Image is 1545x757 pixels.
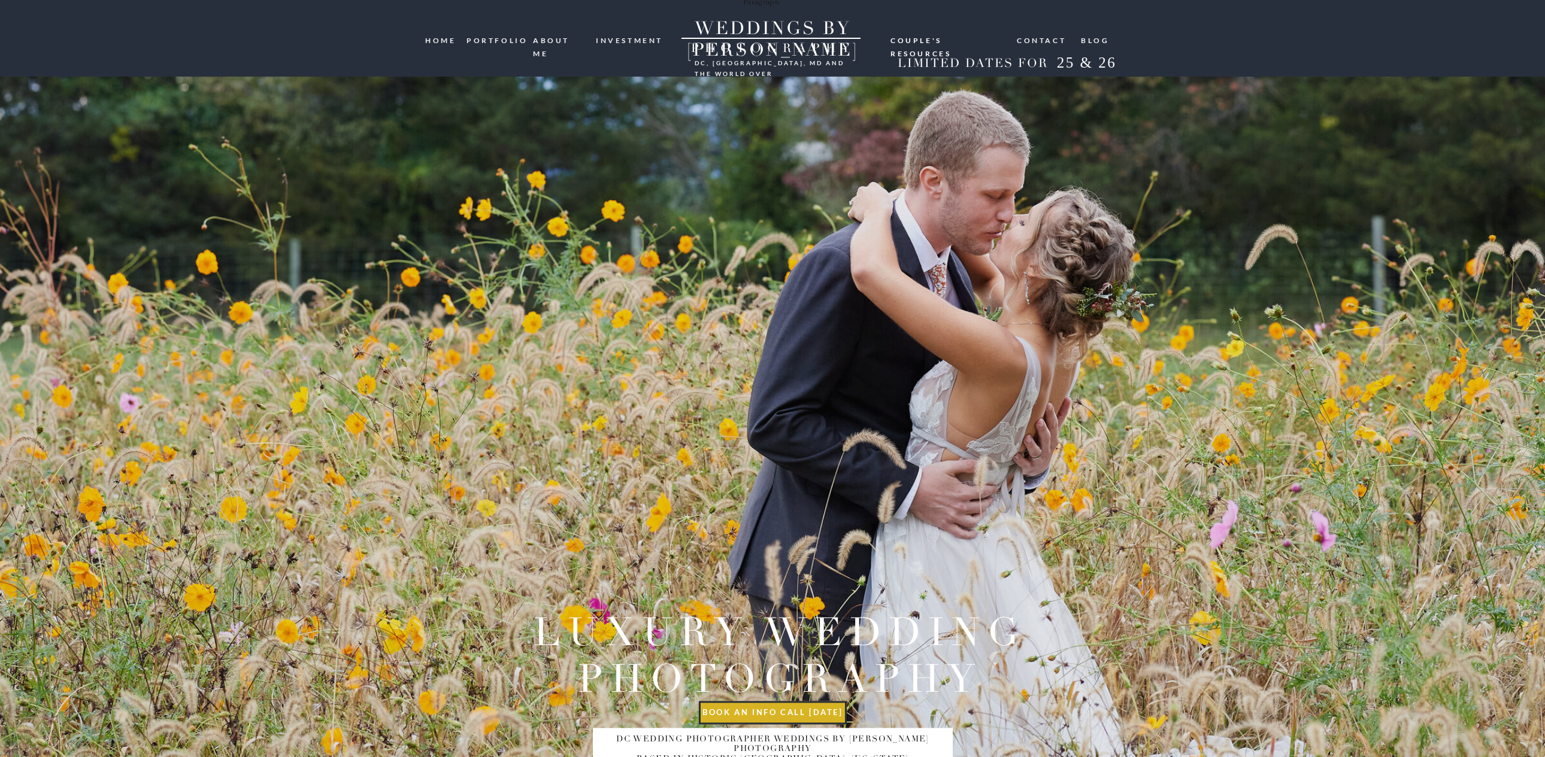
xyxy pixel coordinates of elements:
a: HOME [425,34,458,46]
a: ABOUT ME [533,34,587,45]
a: WEDDINGS BY [PERSON_NAME] [663,18,882,39]
a: book an info call [DATE] [700,707,846,720]
h2: Luxury wedding photography [520,609,1040,698]
a: blog [1081,34,1110,45]
h2: LIMITED DATES FOR [893,56,1052,71]
a: portfolio [466,34,524,45]
a: Contact [1017,34,1067,45]
h3: DC, [GEOGRAPHIC_DATA], md and the world over [695,57,848,67]
h2: 25 & 26 [1047,54,1126,75]
a: Couple's resources [890,34,1005,44]
a: investment [596,34,664,45]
